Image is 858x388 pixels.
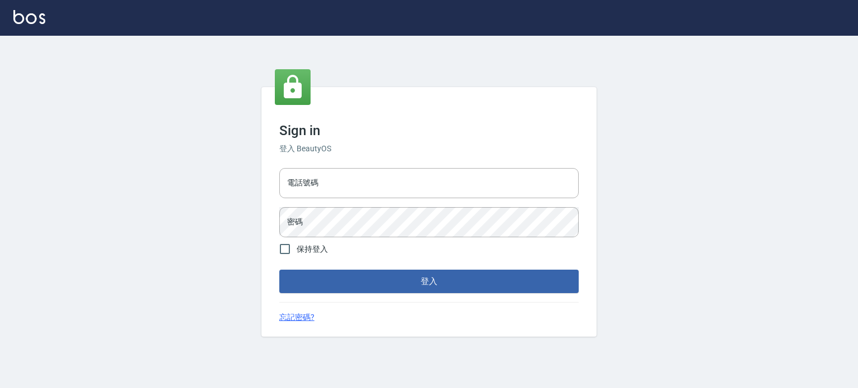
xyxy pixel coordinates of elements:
[279,312,314,323] a: 忘記密碼?
[297,243,328,255] span: 保持登入
[279,123,579,138] h3: Sign in
[279,143,579,155] h6: 登入 BeautyOS
[279,270,579,293] button: 登入
[13,10,45,24] img: Logo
